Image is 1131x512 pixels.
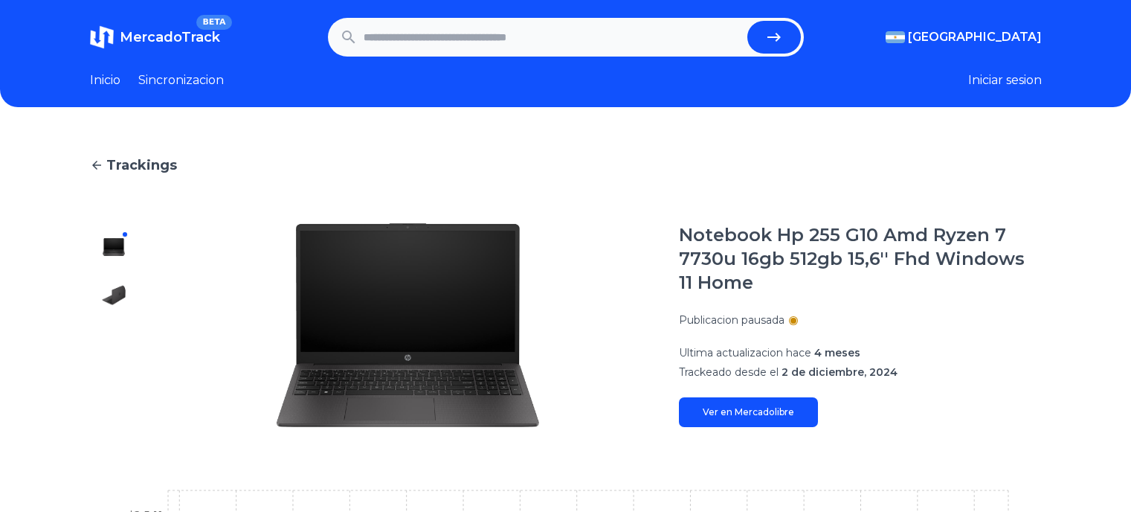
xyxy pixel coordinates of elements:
[102,378,126,402] img: Notebook Hp 255 G10 Amd Ryzen 7 7730u 16gb 512gb 15,6'' Fhd Windows 11 Home
[196,15,231,30] span: BETA
[679,313,784,327] p: Publicacion pausada
[102,235,126,259] img: Notebook Hp 255 G10 Amd Ryzen 7 7730u 16gb 512gb 15,6'' Fhd Windows 11 Home
[782,365,898,379] span: 2 de diciembre, 2024
[90,25,220,49] a: MercadoTrackBETA
[90,155,1042,176] a: Trackings
[886,31,905,43] img: Argentina
[679,346,811,359] span: Ultima actualizacion hace
[814,346,860,359] span: 4 meses
[90,25,114,49] img: MercadoTrack
[679,397,818,427] a: Ver en Mercadolibre
[968,71,1042,89] button: Iniciar sesion
[120,29,220,45] span: MercadoTrack
[679,365,779,379] span: Trackeado desde el
[679,223,1042,295] h1: Notebook Hp 255 G10 Amd Ryzen 7 7730u 16gb 512gb 15,6'' Fhd Windows 11 Home
[908,28,1042,46] span: [GEOGRAPHIC_DATA]
[90,71,120,89] a: Inicio
[106,155,177,176] span: Trackings
[167,223,649,427] img: Notebook Hp 255 G10 Amd Ryzen 7 7730u 16gb 512gb 15,6'' Fhd Windows 11 Home
[102,330,126,354] img: Notebook Hp 255 G10 Amd Ryzen 7 7730u 16gb 512gb 15,6'' Fhd Windows 11 Home
[138,71,224,89] a: Sincronizacion
[886,28,1042,46] button: [GEOGRAPHIC_DATA]
[102,283,126,307] img: Notebook Hp 255 G10 Amd Ryzen 7 7730u 16gb 512gb 15,6'' Fhd Windows 11 Home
